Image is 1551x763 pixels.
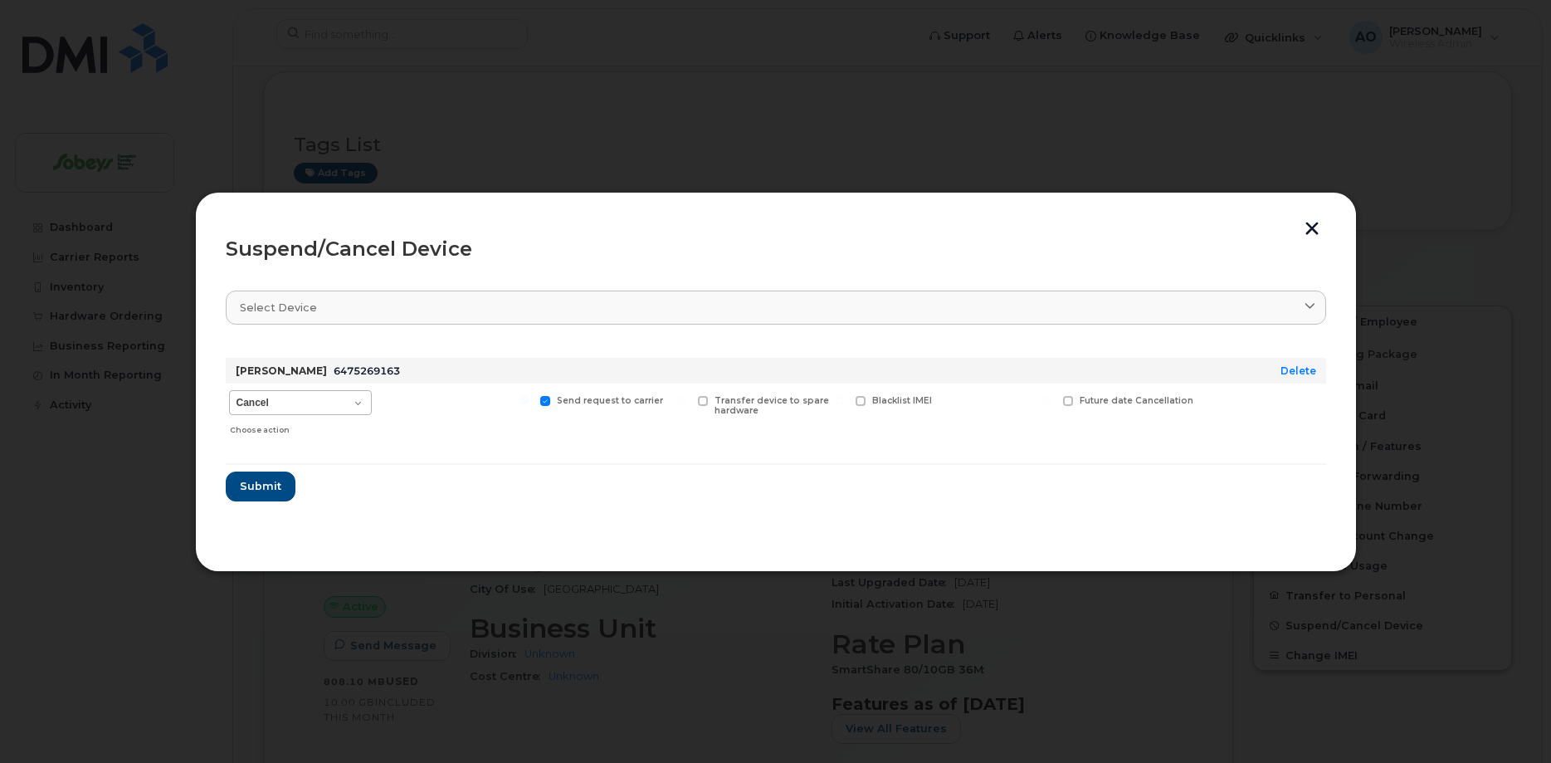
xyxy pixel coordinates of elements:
a: Delete [1280,364,1316,377]
span: Transfer device to spare hardware [715,395,829,417]
input: Transfer device to spare hardware [678,396,686,404]
input: Send request to carrier [520,396,529,404]
span: Select device [240,300,317,315]
input: Future date Cancellation [1043,396,1051,404]
span: Submit [240,478,281,494]
button: Submit [226,472,295,501]
div: Choose action [230,417,371,437]
span: Future date Cancellation [1080,395,1193,406]
div: Suspend/Cancel Device [226,239,1326,259]
a: Select device [226,291,1326,325]
strong: [PERSON_NAME] [236,364,327,377]
span: Blacklist IMEI [872,395,932,406]
input: Blacklist IMEI [836,396,844,404]
span: Send request to carrier [557,395,663,406]
span: 6475269163 [334,364,400,377]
